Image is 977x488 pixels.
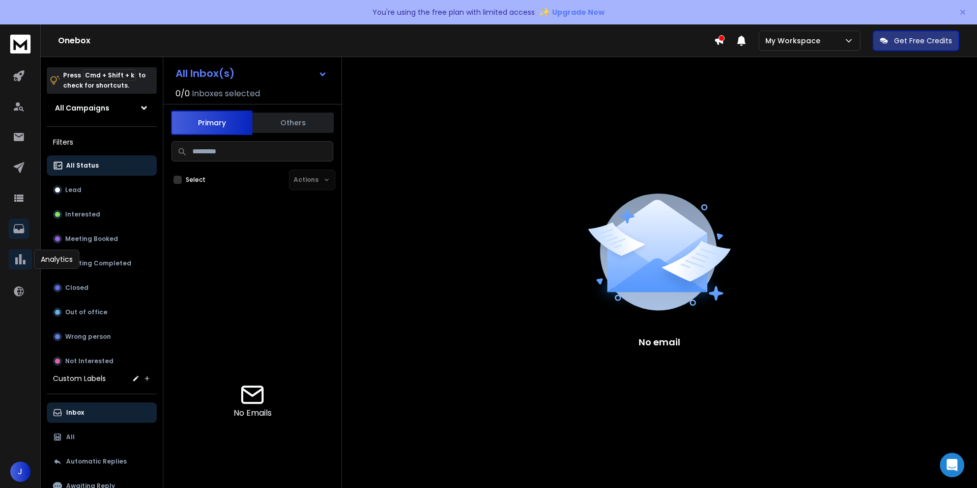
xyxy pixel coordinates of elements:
h3: Inboxes selected [192,88,260,100]
h3: Filters [47,135,157,149]
label: Select [186,176,206,184]
button: All Campaigns [47,98,157,118]
button: All [47,427,157,447]
p: All Status [66,161,99,170]
button: All Status [47,155,157,176]
button: Lead [47,180,157,200]
p: Get Free Credits [894,36,952,46]
button: Out of office [47,302,157,322]
p: Meeting Booked [65,235,118,243]
p: All [66,433,75,441]
button: All Inbox(s) [167,63,335,84]
span: 0 / 0 [176,88,190,100]
span: Upgrade Now [552,7,605,17]
button: Not Interested [47,351,157,371]
p: Lead [65,186,81,194]
p: Out of office [65,308,107,316]
p: No email [639,335,680,349]
button: Get Free Credits [873,31,959,51]
p: Interested [65,210,100,219]
h1: All Campaigns [55,103,109,113]
h1: All Inbox(s) [176,68,235,78]
p: Automatic Replies [66,457,127,466]
button: Meeting Booked [47,229,157,249]
button: Closed [47,278,157,298]
button: Automatic Replies [47,451,157,472]
button: Inbox [47,402,157,423]
div: Analytics [34,250,79,269]
p: Press to check for shortcuts. [63,70,146,91]
p: Closed [65,284,89,292]
h3: Custom Labels [53,373,106,384]
p: My Workspace [765,36,824,46]
button: Wrong person [47,327,157,347]
button: ✨Upgrade Now [539,2,605,22]
span: Cmd + Shift + k [83,69,136,81]
p: Meeting Completed [65,259,131,267]
button: Others [252,112,334,134]
h1: Onebox [58,35,714,47]
div: Open Intercom Messenger [940,453,964,477]
button: J [10,462,31,482]
p: Inbox [66,409,84,417]
button: Interested [47,204,157,225]
p: Not Interested [65,357,113,365]
span: ✨ [539,5,550,19]
img: logo [10,35,31,53]
p: You're using the free plan with limited access [372,7,535,17]
p: No Emails [234,407,272,419]
button: Meeting Completed [47,253,157,274]
p: Wrong person [65,333,111,341]
button: Primary [171,111,252,135]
